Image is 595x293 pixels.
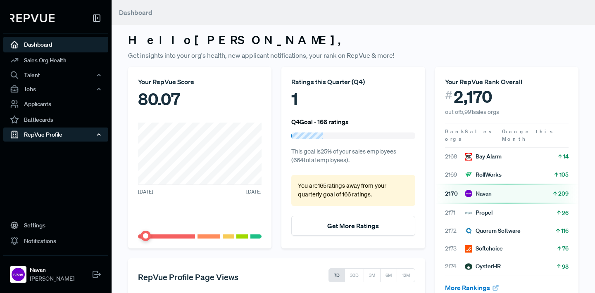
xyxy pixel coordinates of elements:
[291,216,415,236] button: Get More Ratings
[397,268,415,282] button: 12M
[3,68,108,82] button: Talent
[445,227,465,235] span: 2172
[291,87,415,111] div: 1
[128,50,578,60] p: Get insights into your org's health, new applicant notifications, your rank on RepVue & more!
[465,227,472,234] img: Quorum Software
[445,152,465,161] span: 2168
[445,189,465,198] span: 2170
[3,112,108,128] a: Battlecards
[3,52,108,68] a: Sales Org Health
[328,268,345,282] button: 7D
[3,217,108,233] a: Settings
[465,152,502,161] div: Bay Alarm
[30,266,74,274] strong: Navan
[246,188,262,196] span: [DATE]
[465,245,472,253] img: Softchoice
[291,118,349,125] h6: Q4 Goal - 166 ratings
[563,152,569,161] span: 14
[291,77,415,87] div: Ratings this Quarter ( Q4 )
[3,96,108,112] a: Applicants
[465,189,492,198] div: Navan
[445,87,452,104] span: #
[465,244,503,253] div: Softchoice
[465,263,472,270] img: OysterHR
[298,182,408,199] p: You are 165 ratings away from your quarterly goal of 166 ratings .
[3,37,108,52] a: Dashboard
[445,128,465,135] span: Rank
[3,233,108,249] a: Notifications
[12,268,25,281] img: Navan
[445,244,465,253] span: 2173
[128,33,578,47] h3: Hello [PERSON_NAME] ,
[502,128,554,142] span: Change this Month
[562,244,569,253] span: 76
[465,153,472,161] img: Bay Alarm
[562,262,569,271] span: 98
[559,170,569,179] span: 105
[465,208,493,217] div: Propel
[445,284,500,292] a: More Rankings
[119,8,152,17] span: Dashboard
[445,170,465,179] span: 2169
[445,128,493,142] span: Sales orgs
[465,190,472,197] img: Navan
[445,208,465,217] span: 2171
[364,268,381,282] button: 3M
[562,209,569,217] span: 26
[454,87,493,106] span: 2,170
[445,262,465,271] span: 2174
[465,209,472,217] img: Propel
[345,268,364,282] button: 30D
[3,128,108,142] button: RepVue Profile
[3,255,108,286] a: NavanNavan[PERSON_NAME]
[138,77,262,87] div: Your RepVue Score
[138,87,262,111] div: 80.07
[465,262,501,271] div: OysterHR
[380,268,397,282] button: 6M
[3,82,108,96] button: Jobs
[138,272,238,282] h5: RepVue Profile Page Views
[10,14,55,22] img: RepVue
[465,171,472,178] img: RollWorks
[558,189,569,198] span: 209
[465,170,502,179] div: RollWorks
[291,147,415,165] p: This goal is 25 % of your sales employees ( 664 total employees).
[445,108,499,116] span: out of 5,991 sales orgs
[138,188,153,196] span: [DATE]
[465,227,521,235] div: Quorum Software
[30,274,74,283] span: [PERSON_NAME]
[561,227,569,235] span: 116
[445,78,522,86] span: Your RepVue Rank Overall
